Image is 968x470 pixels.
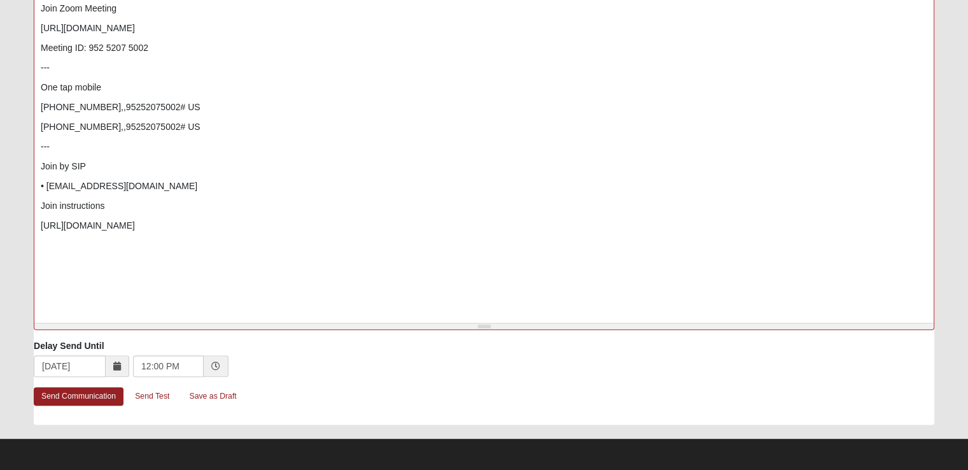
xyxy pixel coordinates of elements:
[34,339,104,352] label: Delay Send Until
[41,41,927,55] p: Meeting ID: 952 5207 5002
[127,387,178,406] a: Send Test
[41,160,927,173] p: Join by SIP
[41,81,927,94] p: One tap mobile
[181,387,244,406] a: Save as Draft
[41,22,927,35] p: [URL][DOMAIN_NAME]
[41,2,927,15] p: Join Zoom Meeting
[41,101,927,114] p: [PHONE_NUMBER],,95252075002# US
[34,324,934,329] div: Resize
[41,120,927,134] p: [PHONE_NUMBER],,95252075002# US
[41,140,927,153] p: ---
[41,180,927,193] p: • [EMAIL_ADDRESS][DOMAIN_NAME]
[34,387,123,406] a: Send Communication
[41,199,927,213] p: Join instructions
[41,61,927,75] p: ---
[41,219,927,232] p: [URL][DOMAIN_NAME]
